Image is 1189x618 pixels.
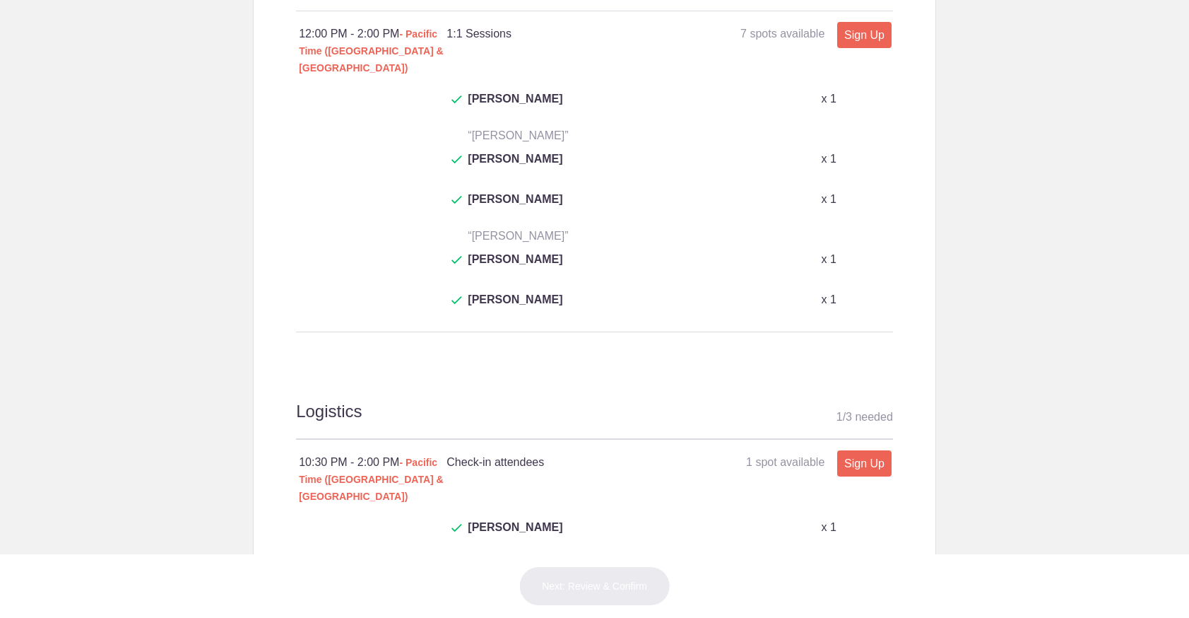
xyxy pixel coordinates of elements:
[468,151,562,185] span: [PERSON_NAME]
[299,457,444,502] span: - Pacific Time ([GEOGRAPHIC_DATA] & [GEOGRAPHIC_DATA])
[468,191,562,225] span: [PERSON_NAME]
[446,25,668,42] h4: 1:1 Sessions
[468,519,562,553] span: [PERSON_NAME]
[837,22,892,48] a: Sign Up
[468,251,562,285] span: [PERSON_NAME]
[821,191,836,208] p: x 1
[746,456,824,468] span: 1 spot available
[519,566,670,606] button: Next: Review & Confirm
[468,291,562,325] span: [PERSON_NAME]
[451,196,462,204] img: Check dark green
[299,454,446,505] div: 10:30 PM - 2:00 PM
[843,411,846,423] span: /
[821,151,836,168] p: x 1
[740,28,824,40] span: 7 spots available
[299,28,444,74] span: - Pacific Time ([GEOGRAPHIC_DATA] & [GEOGRAPHIC_DATA])
[451,296,462,305] img: Check dark green
[451,95,462,104] img: Check dark green
[451,256,462,264] img: Check dark green
[299,25,446,76] div: 12:00 PM - 2:00 PM
[451,524,462,532] img: Check dark green
[836,407,893,428] div: 1 3 needed
[451,156,462,164] img: Check dark green
[446,454,668,471] h4: Check-in attendees
[468,91,562,124] span: [PERSON_NAME]
[468,230,568,242] span: “[PERSON_NAME]”
[821,251,836,268] p: x 1
[821,519,836,536] p: x 1
[837,450,892,477] a: Sign Up
[821,91,836,107] p: x 1
[468,129,568,141] span: “[PERSON_NAME]”
[821,291,836,308] p: x 1
[296,400,893,440] h2: Logistics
